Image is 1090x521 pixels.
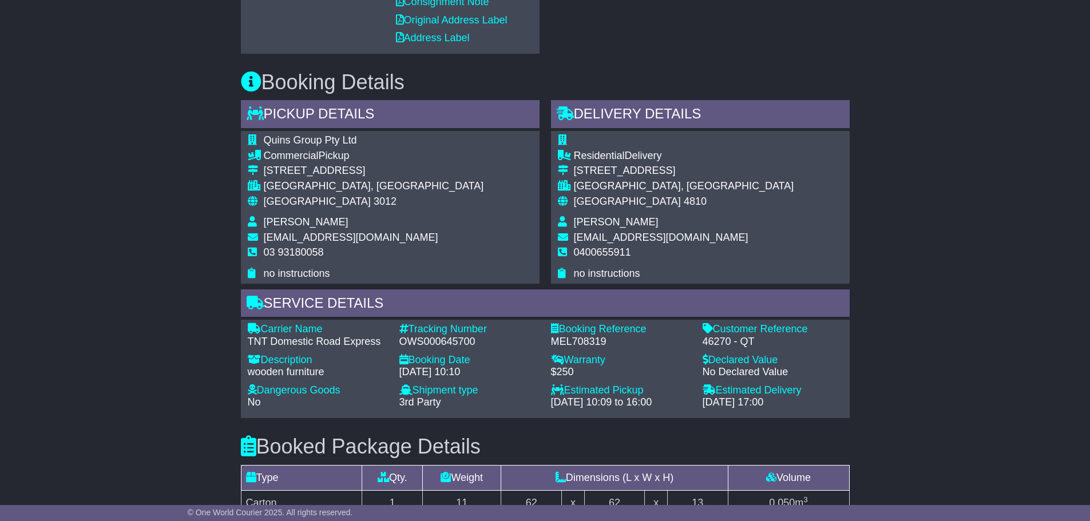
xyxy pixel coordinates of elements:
span: [EMAIL_ADDRESS][DOMAIN_NAME] [574,232,748,243]
td: x [562,490,584,515]
h3: Booking Details [241,71,850,94]
td: Carton [241,490,362,515]
span: 0.050 [769,497,795,508]
td: 13 [667,490,728,515]
span: 3rd Party [399,396,441,408]
td: 11 [423,490,501,515]
div: Booking Reference [551,323,691,336]
div: $250 [551,366,691,379]
div: Customer Reference [703,323,843,336]
div: Pickup [264,150,484,162]
a: Address Label [396,32,470,43]
span: 4810 [684,196,707,207]
td: 1 [362,490,423,515]
span: [PERSON_NAME] [574,216,659,228]
span: No [248,396,261,408]
div: Pickup Details [241,100,540,131]
td: 62 [501,490,562,515]
div: Booking Date [399,354,540,367]
div: [GEOGRAPHIC_DATA], [GEOGRAPHIC_DATA] [574,180,794,193]
span: 03 93180058 [264,246,324,258]
td: Dimensions (L x W x H) [501,465,728,490]
div: [GEOGRAPHIC_DATA], [GEOGRAPHIC_DATA] [264,180,484,193]
div: Description [248,354,388,367]
td: Volume [728,465,849,490]
span: no instructions [264,268,330,279]
div: MEL708319 [551,336,691,348]
div: Service Details [241,289,850,320]
div: Estimated Delivery [703,384,843,397]
div: 46270 - QT [703,336,843,348]
span: 0400655911 [574,246,631,258]
div: [STREET_ADDRESS] [574,165,794,177]
div: TNT Domestic Road Express [248,336,388,348]
a: Original Address Label [396,14,508,26]
span: Quins Group Pty Ltd [264,134,357,146]
td: x [645,490,667,515]
div: No Declared Value [703,366,843,379]
td: 62 [584,490,645,515]
span: 3012 [374,196,397,207]
span: [EMAIL_ADDRESS][DOMAIN_NAME] [264,232,438,243]
div: [STREET_ADDRESS] [264,165,484,177]
div: [DATE] 10:10 [399,366,540,379]
span: Commercial [264,150,319,161]
div: Delivery Details [551,100,850,131]
sup: 3 [803,495,808,504]
td: Weight [423,465,501,490]
span: no instructions [574,268,640,279]
div: OWS000645700 [399,336,540,348]
span: [PERSON_NAME] [264,216,348,228]
div: wooden furniture [248,366,388,379]
div: Tracking Number [399,323,540,336]
span: Residential [574,150,625,161]
div: Estimated Pickup [551,384,691,397]
span: © One World Courier 2025. All rights reserved. [188,508,353,517]
div: Dangerous Goods [248,384,388,397]
div: Declared Value [703,354,843,367]
div: Warranty [551,354,691,367]
td: m [728,490,849,515]
div: Delivery [574,150,794,162]
div: [DATE] 17:00 [703,396,843,409]
div: [DATE] 10:09 to 16:00 [551,396,691,409]
h3: Booked Package Details [241,435,850,458]
div: Carrier Name [248,323,388,336]
div: Shipment type [399,384,540,397]
td: Type [241,465,362,490]
td: Qty. [362,465,423,490]
span: [GEOGRAPHIC_DATA] [264,196,371,207]
span: [GEOGRAPHIC_DATA] [574,196,681,207]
